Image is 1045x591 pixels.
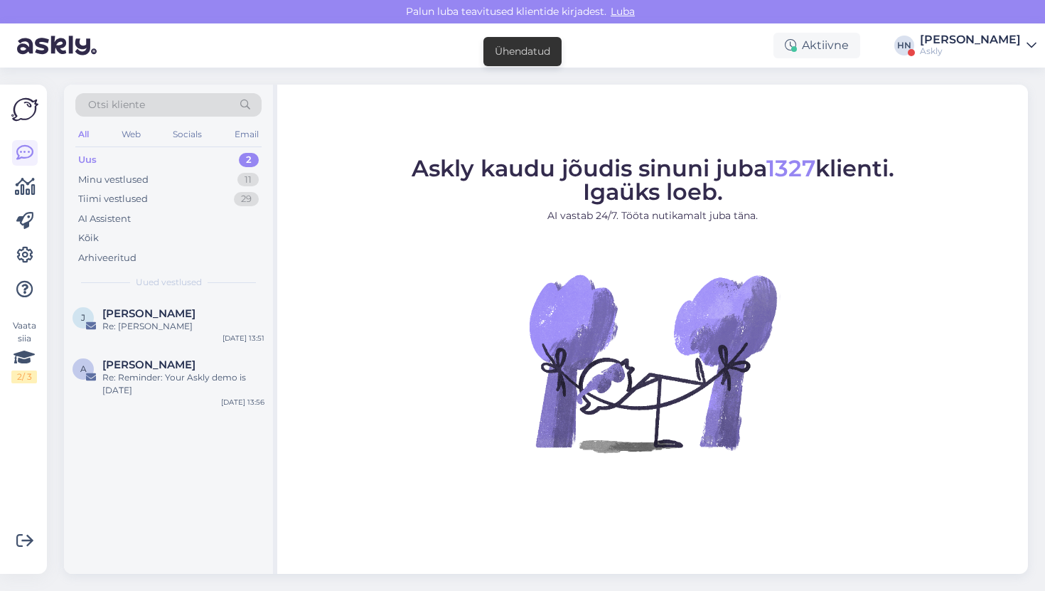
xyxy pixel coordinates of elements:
[80,363,87,374] span: A
[136,276,202,289] span: Uued vestlused
[102,358,195,371] span: Aistė Maldaikienė
[525,235,781,491] img: No Chat active
[170,125,205,144] div: Socials
[766,154,815,182] span: 1327
[894,36,914,55] div: HN
[102,320,264,333] div: Re: [PERSON_NAME]
[412,154,894,206] span: Askly kaudu jõudis sinuni juba klienti. Igaüks loeb.
[78,173,149,187] div: Minu vestlused
[81,312,85,323] span: J
[88,97,145,112] span: Otsi kliente
[237,173,259,187] div: 11
[119,125,144,144] div: Web
[78,212,131,226] div: AI Assistent
[221,397,264,408] div: [DATE] 13:56
[920,34,1036,57] a: [PERSON_NAME]Askly
[920,46,1021,57] div: Askly
[11,371,37,383] div: 2 / 3
[606,5,639,18] span: Luba
[102,307,195,320] span: Joonas Kurrikoff
[412,208,894,223] p: AI vastab 24/7. Tööta nutikamalt juba täna.
[234,192,259,206] div: 29
[11,319,37,383] div: Vaata siia
[232,125,262,144] div: Email
[78,251,136,265] div: Arhiveeritud
[495,44,550,59] div: Ühendatud
[78,192,148,206] div: Tiimi vestlused
[773,33,860,58] div: Aktiivne
[239,153,259,167] div: 2
[78,153,97,167] div: Uus
[11,96,38,123] img: Askly Logo
[75,125,92,144] div: All
[223,333,264,344] div: [DATE] 13:51
[102,371,264,397] div: Re: Reminder: Your Askly demo is [DATE]
[78,231,99,245] div: Kõik
[920,34,1021,46] div: [PERSON_NAME]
